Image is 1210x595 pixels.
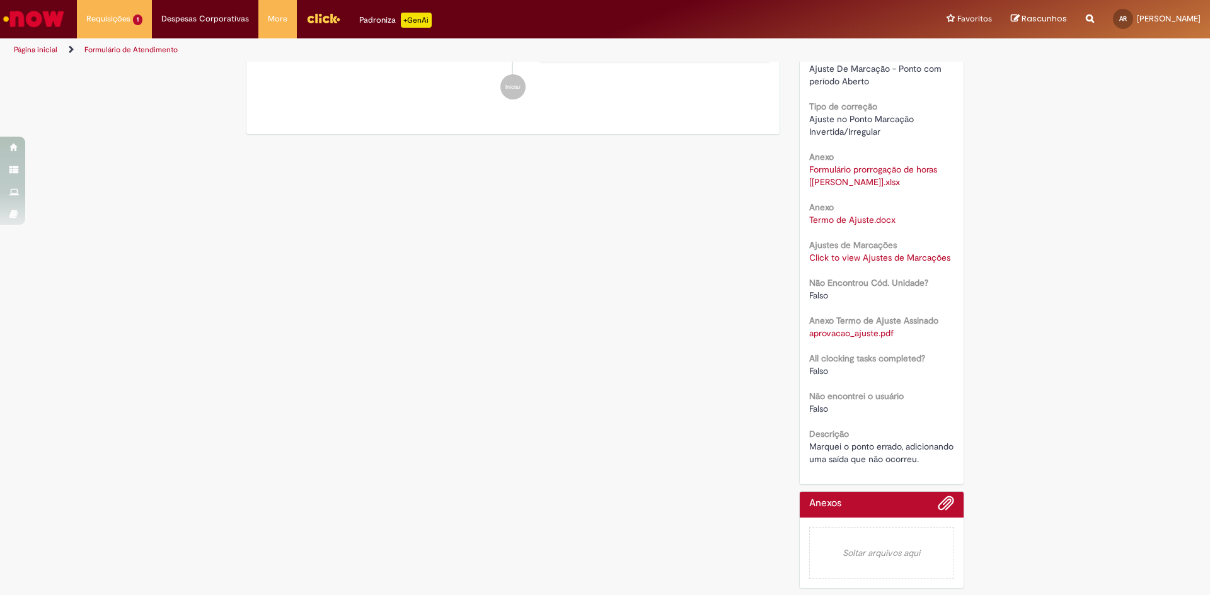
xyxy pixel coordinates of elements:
[14,45,57,55] a: Página inicial
[268,13,287,25] span: More
[809,353,925,364] b: All clocking tasks completed?
[809,201,834,213] b: Anexo
[161,13,249,25] span: Despesas Corporativas
[9,38,797,62] ul: Trilhas de página
[401,13,432,28] p: +GenAi
[809,403,828,414] span: Falso
[809,101,877,112] b: Tipo de correção
[1011,13,1067,25] a: Rascunhos
[809,214,896,225] a: Download de Termo de Ajuste.docx
[809,113,916,137] span: Ajuste no Ponto Marcação Invertida/Irregular
[1137,13,1201,24] span: [PERSON_NAME]
[938,495,954,518] button: Adicionar anexos
[809,441,956,465] span: Marquei o ponto errado, adicionando uma saída que não ocorreu.
[809,498,841,509] h2: Anexos
[809,239,897,251] b: Ajustes de Marcações
[809,428,849,439] b: Descrição
[359,13,432,28] div: Padroniza
[84,45,178,55] a: Formulário de Atendimento
[809,164,940,188] a: Download de Formulário prorrogação de horas [Jornada dobrada].xlsx
[256,2,770,62] li: Ana Paula Da Rocha
[133,14,142,25] span: 1
[809,151,834,162] b: Anexo
[1119,14,1127,23] span: AR
[957,13,992,25] span: Favoritos
[809,50,935,62] b: Escolha o Motivo (Ajuste Ponto)
[306,9,340,28] img: click_logo_yellow_360x200.png
[809,365,828,377] span: Falso
[809,527,955,579] em: Soltar arquivos aqui
[1022,13,1067,25] span: Rascunhos
[809,327,894,339] a: Download de aprovacao_ajuste.pdf
[809,390,904,402] b: Não encontrei o usuário
[809,315,938,326] b: Anexo Termo de Ajuste Assinado
[809,252,950,263] a: Click to view Ajustes de Marcações
[86,13,130,25] span: Requisições
[809,277,928,288] b: Não Encontrou Cód. Unidade?
[809,63,944,87] span: Ajuste De Marcação - Ponto com período Aberto
[809,290,828,301] span: Falso
[1,6,66,31] img: ServiceNow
